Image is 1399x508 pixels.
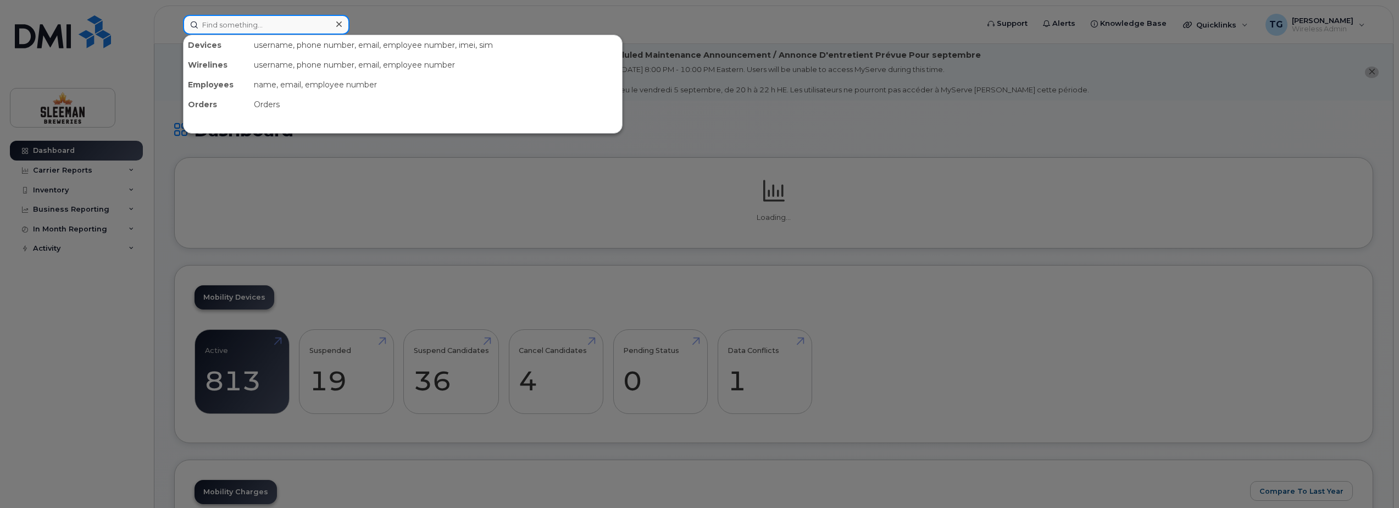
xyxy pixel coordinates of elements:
div: Orders [184,95,249,114]
div: Devices [184,35,249,55]
div: Employees [184,75,249,95]
div: Wirelines [184,55,249,75]
div: username, phone number, email, employee number [249,55,622,75]
div: username, phone number, email, employee number, imei, sim [249,35,622,55]
div: name, email, employee number [249,75,622,95]
div: Orders [249,95,622,114]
